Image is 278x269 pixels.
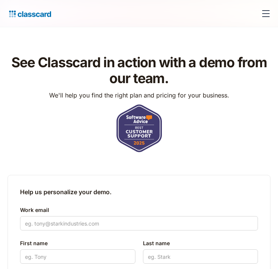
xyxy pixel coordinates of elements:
[11,54,267,87] strong: See Classcard in action with a demo from our team.
[20,206,258,215] label: Work email
[20,239,135,248] label: First name
[257,5,272,23] div: menu
[20,249,135,264] input: eg. Tony
[143,239,258,248] label: Last name
[6,8,51,19] a: home
[20,187,112,196] h2: Help us personalize your demo.
[20,216,258,230] input: eg. tony@starkindustries.com
[19,91,259,100] p: We'll help you find the right plan and pricing for your business.
[143,249,258,264] input: eg. Stark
